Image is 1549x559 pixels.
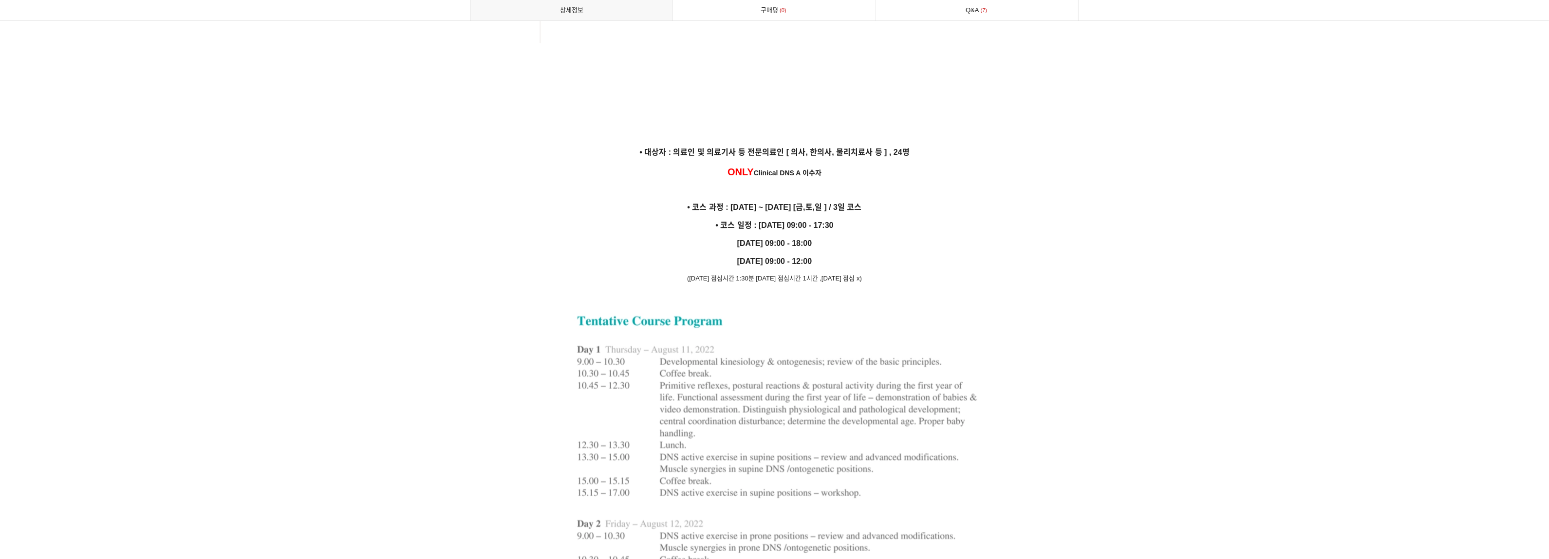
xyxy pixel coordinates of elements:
[639,148,909,156] strong: • 대상자 : 의료인 및 의료기사 등 전문의료인 [ 의사, 한의사, 물리치료사 등 ] , 24명
[754,169,821,177] span: Clinical DNS A 이수자
[778,5,788,16] span: 0
[687,275,862,282] span: ([DATE] 점심시간 1:30분 [DATE] 점심시간 1시간 ,[DATE] 점심 x)
[737,257,812,265] strong: [DATE] 09:00 - 12:00
[715,221,833,229] strong: • 코스 일정 : [DATE] 09:00 - 17:30
[728,167,754,177] strong: ONLY
[687,203,861,211] strong: • 코스 과정 : [DATE] ~ [DATE] [금,토,일 ] / 3일 코스
[737,239,812,247] strong: [DATE] 09:00 - 18:00
[979,5,989,16] span: 7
